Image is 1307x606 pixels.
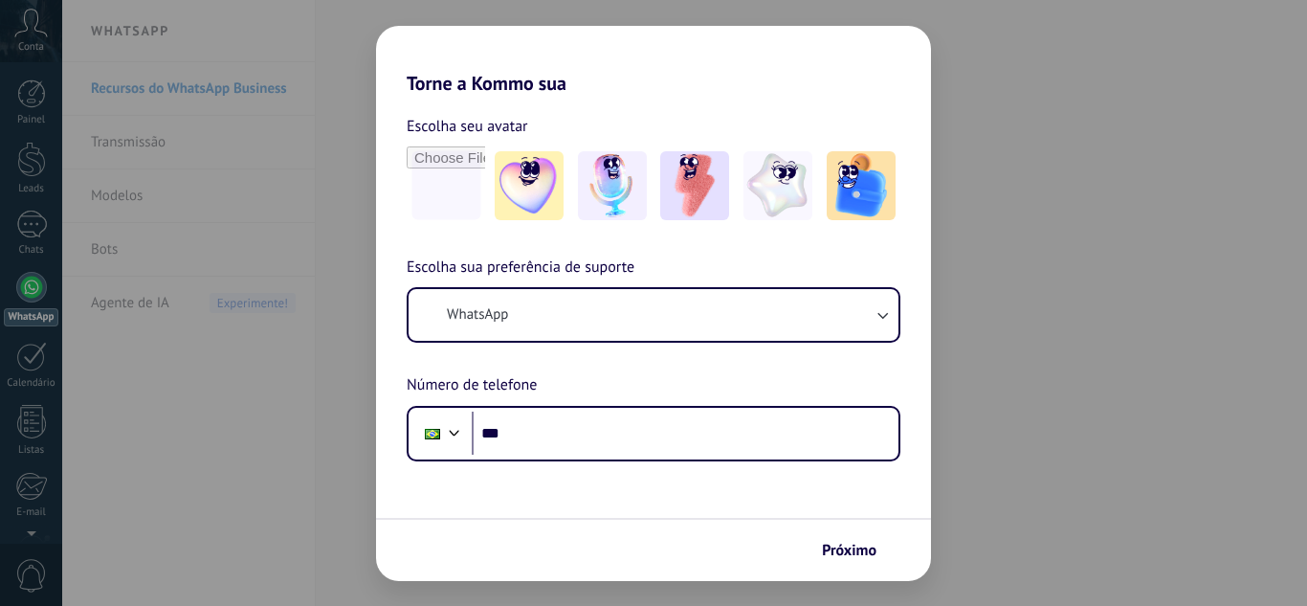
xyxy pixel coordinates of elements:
img: -1.jpeg [495,151,564,220]
div: Brazil: + 55 [414,414,451,454]
img: -5.jpeg [827,151,896,220]
span: WhatsApp [447,305,508,325]
img: -2.jpeg [578,151,647,220]
h2: Torne a Kommo sua [376,26,931,95]
span: Próximo [822,544,876,557]
span: Escolha seu avatar [407,114,528,139]
span: Número de telefone [407,373,537,398]
img: -3.jpeg [660,151,729,220]
button: Próximo [813,534,902,567]
button: WhatsApp [409,289,898,341]
span: Escolha sua preferência de suporte [407,256,634,281]
img: -4.jpeg [743,151,812,220]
